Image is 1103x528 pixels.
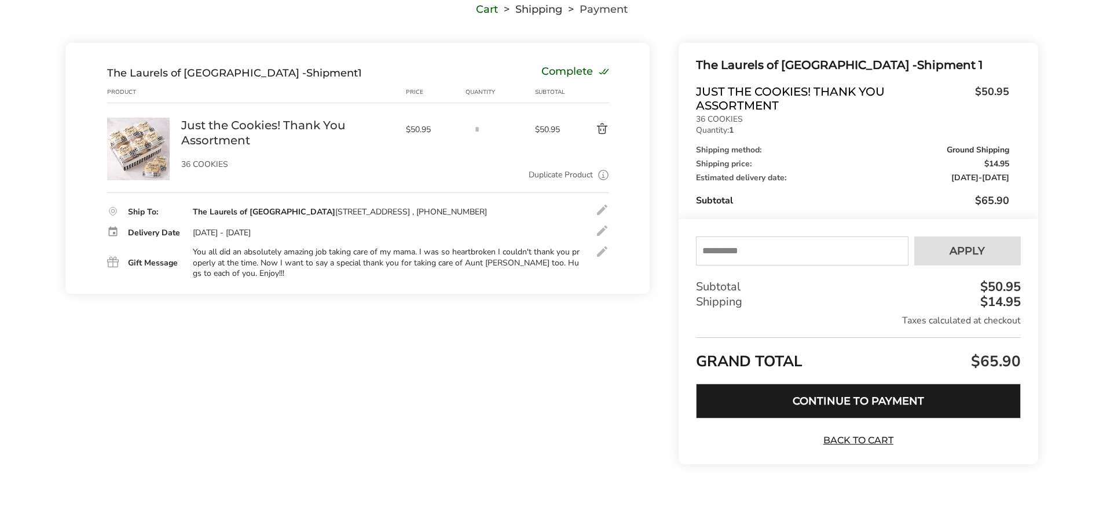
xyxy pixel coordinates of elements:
div: GRAND TOTAL [696,337,1020,375]
div: [DATE] - [DATE] [193,228,251,238]
div: Shipment 1 [696,56,1009,75]
div: Delivery Date [128,229,181,237]
span: $50.95 [535,124,569,135]
div: Subtotal [535,88,569,97]
span: 1 [358,67,362,79]
div: Price [406,88,466,97]
span: $65.90 [975,194,1009,207]
div: $50.95 [977,281,1021,293]
span: Payment [580,5,628,13]
span: - [951,174,1009,182]
button: Delete product [569,122,609,136]
div: Product [107,88,181,97]
span: [DATE] [982,172,1009,183]
input: Quantity input [466,118,489,141]
span: $14.95 [984,160,1009,168]
div: $14.95 [977,296,1021,308]
span: $50.95 [406,124,460,135]
div: Taxes calculated at checkout [696,314,1020,327]
div: Ship To: [128,208,181,216]
strong: The Laurels of [GEOGRAPHIC_DATA] [193,206,335,217]
a: Just the Cookies! Thank You Assortment [107,117,170,128]
span: Just the Cookies! Thank You Assortment [696,85,969,112]
a: Duplicate Product [529,169,593,181]
p: 36 COOKIES [181,161,394,169]
div: Estimated delivery date: [696,174,1009,182]
a: Back to Cart [818,434,899,447]
span: [DATE] [951,172,979,183]
img: Just the Cookies! Thank You Assortment [107,118,170,180]
p: Quantity: [696,126,1009,134]
span: $65.90 [968,351,1021,372]
div: Shipping method: [696,146,1009,154]
div: Complete [541,67,609,79]
div: [STREET_ADDRESS] , [PHONE_NUMBER] [193,207,487,217]
span: Ground Shipping [947,146,1009,154]
button: Continue to Payment [696,384,1020,418]
a: Cart [476,5,498,13]
div: Shipment [107,67,362,79]
li: Shipping [498,5,562,13]
div: Shipping price: [696,160,1009,168]
p: 36 COOKIES [696,115,1009,123]
span: Apply [950,246,985,256]
div: Subtotal [696,279,1020,294]
span: $50.95 [969,85,1009,110]
strong: 1 [729,125,734,136]
div: Subtotal [696,194,1009,207]
a: Just the Cookies! Thank You Assortment$50.95 [696,85,1009,112]
button: Apply [914,236,1021,265]
div: Shipping [696,294,1020,309]
span: The Laurels of [GEOGRAPHIC_DATA] - [696,58,917,72]
div: Gift Message [128,259,181,267]
a: Just the Cookies! Thank You Assortment [181,118,394,148]
div: Quantity [466,88,535,97]
span: The Laurels of [GEOGRAPHIC_DATA] - [107,67,306,79]
div: You all did an absolutely amazing job taking care of my mama. I was so heartbroken I couldn't tha... [193,247,583,279]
